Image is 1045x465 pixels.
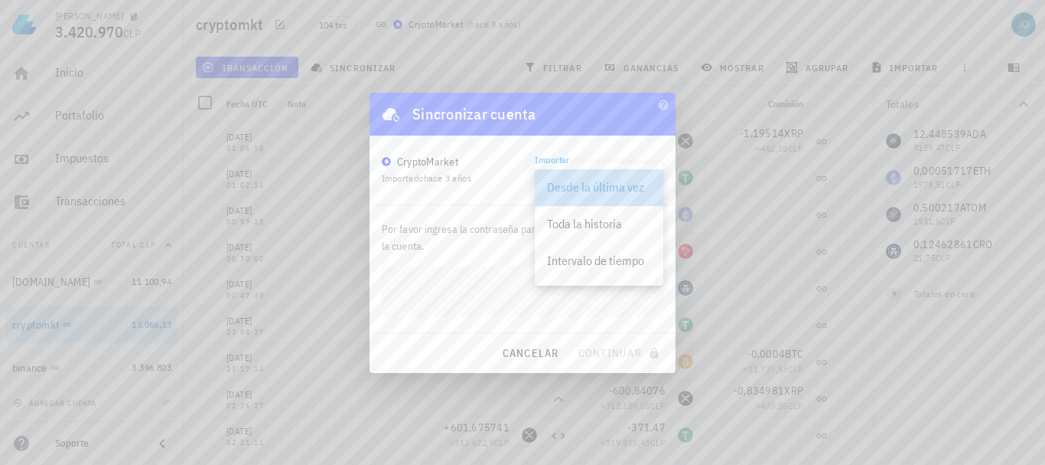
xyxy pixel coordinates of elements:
[535,154,570,165] label: Importar
[412,102,536,126] div: Sincronizar cuenta
[382,157,391,166] img: CryptoMKT
[547,180,651,195] div: Desde la última vez
[424,172,471,184] span: hace 3 años
[495,339,565,367] button: cancelar
[535,163,663,189] div: ImportarDesde la última vez
[501,346,558,360] span: cancelar
[547,217,651,231] div: Toda la historia
[397,154,458,169] div: CryptoMarket
[382,221,663,254] p: Por favor ingresa la contraseña para desbloquear y sincronizar la cuenta.
[547,254,651,268] div: Intervalo de tiempo
[382,172,471,184] span: Importado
